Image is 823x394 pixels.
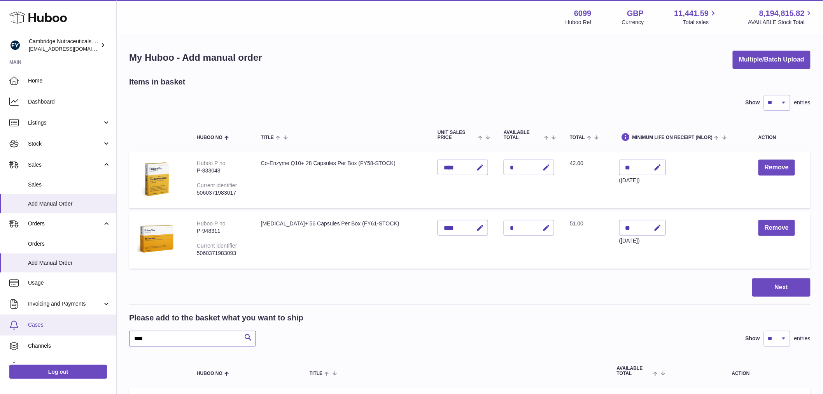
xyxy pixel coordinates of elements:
[137,160,176,199] img: Co-Enzyme Q10+ 28 Capsules Per Box (FY58-STOCK)
[129,51,262,64] h1: My Huboo - Add manual order
[28,200,110,208] span: Add Manual Order
[794,335,811,342] span: entries
[758,135,803,140] div: Action
[632,135,713,140] span: Minimum Life On Receipt (MLOR)
[758,220,795,236] button: Remove
[261,135,274,140] span: Title
[197,182,237,188] div: Current identifier
[253,212,430,269] td: [MEDICAL_DATA]+ 56 Capsules Per Box (FY61-STOCK)
[566,19,592,26] div: Huboo Ref
[504,130,542,140] span: AVAILABLE Total
[683,19,718,26] span: Total sales
[759,8,805,19] span: 8,194,815.82
[29,38,99,53] div: Cambridge Nutraceuticals Ltd
[746,99,760,106] label: Show
[619,237,666,244] div: ([DATE])
[746,335,760,342] label: Show
[28,140,102,148] span: Stock
[28,98,110,106] span: Dashboard
[28,342,110,350] span: Channels
[570,135,585,140] span: Total
[29,46,114,52] span: [EMAIL_ADDRESS][DOMAIN_NAME]
[619,177,666,184] div: ([DATE])
[197,250,245,257] div: 5060371983093
[197,371,222,376] span: Huboo no
[574,8,592,19] strong: 6099
[28,181,110,188] span: Sales
[129,77,186,87] h2: Items in basket
[674,8,718,26] a: 11,441.59 Total sales
[197,189,245,197] div: 5060371983017
[253,152,430,208] td: Co-Enzyme Q10+ 28 Capsules Per Box (FY58-STOCK)
[570,220,583,227] span: 51.00
[28,321,110,329] span: Cases
[28,220,102,227] span: Orders
[28,259,110,267] span: Add Manual Order
[28,77,110,84] span: Home
[137,220,176,259] img: Glucosamine+ 56 Capsules Per Box (FY61-STOCK)
[733,51,811,69] button: Multiple/Batch Upload
[752,278,811,297] button: Next
[794,99,811,106] span: entries
[570,160,583,166] span: 42.00
[28,300,102,308] span: Invoicing and Payments
[671,358,811,384] th: Action
[9,39,21,51] img: huboo@camnutra.com
[622,19,644,26] div: Currency
[9,365,107,379] a: Log out
[28,240,110,248] span: Orders
[197,227,245,235] div: P-948311
[674,8,709,19] span: 11,441.59
[748,19,814,26] span: AVAILABLE Stock Total
[197,167,245,174] div: P-833048
[28,161,102,169] span: Sales
[748,8,814,26] a: 8,194,815.82 AVAILABLE Stock Total
[758,160,795,176] button: Remove
[197,135,222,140] span: Huboo no
[627,8,644,19] strong: GBP
[28,119,102,127] span: Listings
[28,279,110,287] span: Usage
[197,220,226,227] div: Huboo P no
[617,366,651,376] span: AVAILABLE Total
[438,130,476,140] span: Unit Sales Price
[197,243,237,249] div: Current identifier
[129,313,303,323] h2: Please add to the basket what you want to ship
[197,160,226,166] div: Huboo P no
[310,371,322,376] span: Title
